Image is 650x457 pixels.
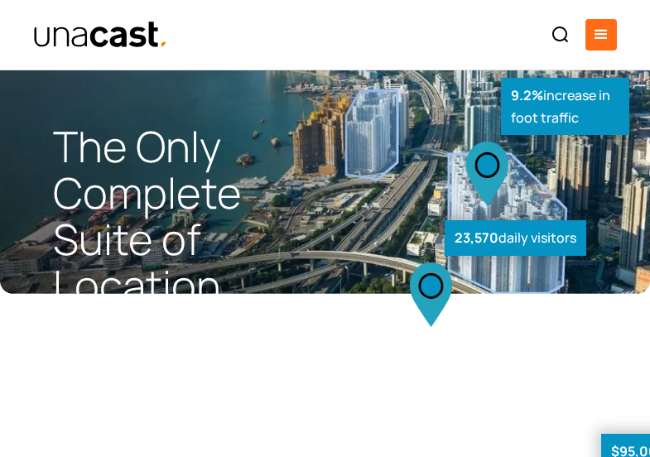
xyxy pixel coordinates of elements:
[33,21,168,50] img: Unacast text logo
[501,78,630,135] div: increase in foot traffic
[33,21,168,50] a: home
[445,220,586,256] div: daily visitors
[511,86,543,104] strong: 9.2%
[551,25,571,45] img: Search icon
[455,228,498,247] strong: 23,570
[585,19,617,51] div: menu
[53,123,325,402] h1: The Only Complete Suite of Location Intelligence Solutions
